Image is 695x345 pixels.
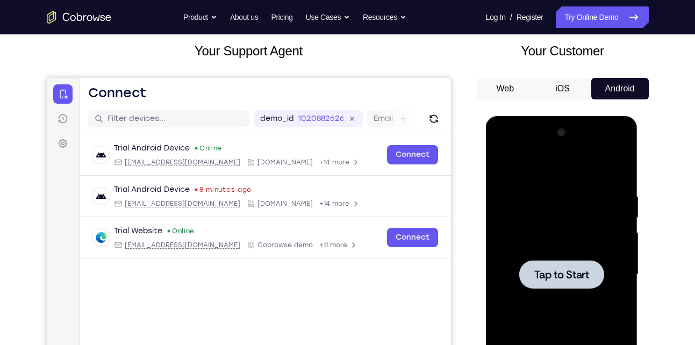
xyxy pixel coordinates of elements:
span: Cobrowse.io [211,80,266,89]
a: Log In [486,6,506,28]
div: Open device details [33,139,404,181]
h2: Your Support Agent [47,41,451,61]
button: 6-digit code [186,324,251,345]
a: Register [517,6,543,28]
span: +11 more [273,163,300,171]
div: Email [67,121,194,130]
a: Connect [340,150,391,169]
button: Use Cases [306,6,350,28]
a: Go to the home page [47,11,111,24]
a: Connect [340,67,391,87]
span: web@example.com [78,163,194,171]
span: Tap to Start [48,153,103,164]
time: Thu Sep 04 2025 12:40:50 GMT+0300 (Eastern European Summer Time) [153,107,205,116]
div: Last seen [148,111,151,113]
div: App [200,163,266,171]
a: About us [230,6,258,28]
div: Open device details [33,56,404,98]
div: Time limit for this app has elapsed [38,284,132,319]
button: Product [183,6,217,28]
a: Pricing [271,6,292,28]
span: / [510,11,512,24]
button: Tap to Start [33,144,118,172]
div: Trial Android Device [67,65,143,76]
a: Try Online Demo [556,6,648,28]
div: New devices found. [148,69,151,71]
span: Cobrowse.io [211,121,266,130]
span: android@example.com [78,80,194,89]
button: iOS [534,78,591,99]
div: Online [120,149,148,157]
div: App [200,121,266,130]
div: New devices found. [121,152,123,154]
div: Trial Website [67,148,116,159]
button: Web [477,78,534,99]
span: android@example.com [78,121,194,130]
div: Online [147,66,175,75]
div: Email [67,163,194,171]
button: Resources [363,6,406,28]
div: Open device details [33,98,404,139]
span: +14 more [273,80,303,89]
div: App [200,80,266,89]
span: +14 more [273,121,303,130]
button: Android [591,78,649,99]
div: Trial Android Device [67,106,143,117]
div: Email [67,80,194,89]
h2: Your Customer [477,41,649,61]
span: Cobrowse demo [211,163,266,171]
